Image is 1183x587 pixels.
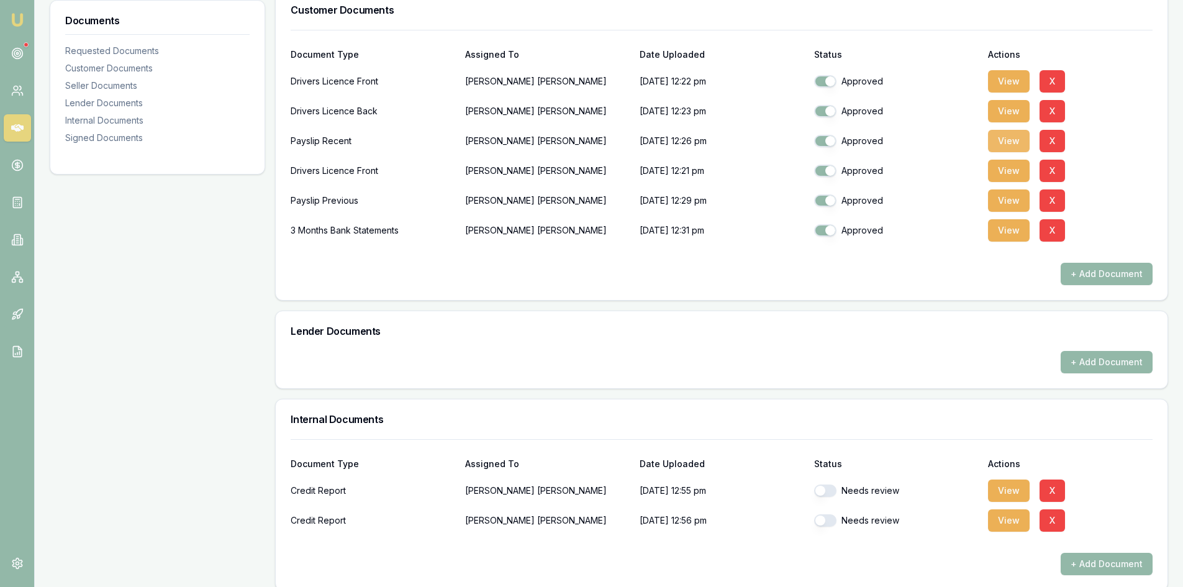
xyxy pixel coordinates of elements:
div: Payslip Recent [291,129,455,153]
div: Date Uploaded [640,460,804,468]
button: X [1040,219,1065,242]
div: Signed Documents [65,132,250,144]
div: Document Type [291,460,455,468]
img: emu-icon-u.png [10,12,25,27]
button: View [988,100,1030,122]
p: [DATE] 12:31 pm [640,218,804,243]
button: View [988,480,1030,502]
p: [PERSON_NAME] [PERSON_NAME] [465,478,630,503]
p: [PERSON_NAME] [PERSON_NAME] [465,158,630,183]
button: X [1040,480,1065,502]
p: [DATE] 12:29 pm [640,188,804,213]
div: Status [814,460,979,468]
p: [DATE] 12:56 pm [640,508,804,533]
button: X [1040,189,1065,212]
div: Seller Documents [65,80,250,92]
div: Approved [814,75,979,88]
button: X [1040,509,1065,532]
h3: Internal Documents [291,414,1153,424]
p: [PERSON_NAME] [PERSON_NAME] [465,99,630,124]
div: Credit Report [291,478,455,503]
button: X [1040,100,1065,122]
div: Approved [814,105,979,117]
button: + Add Document [1061,351,1153,373]
div: Approved [814,224,979,237]
p: [PERSON_NAME] [PERSON_NAME] [465,69,630,94]
div: Lender Documents [65,97,250,109]
button: View [988,70,1030,93]
p: [PERSON_NAME] [PERSON_NAME] [465,218,630,243]
button: View [988,509,1030,532]
h3: Documents [65,16,250,25]
button: + Add Document [1061,263,1153,285]
h3: Customer Documents [291,5,1153,15]
div: Credit Report [291,508,455,533]
div: Approved [814,165,979,177]
div: Payslip Previous [291,188,455,213]
div: Assigned To [465,460,630,468]
p: [DATE] 12:21 pm [640,158,804,183]
button: View [988,189,1030,212]
div: Requested Documents [65,45,250,57]
div: Date Uploaded [640,50,804,59]
div: Document Type [291,50,455,59]
div: Approved [814,194,979,207]
button: View [988,219,1030,242]
div: Customer Documents [65,62,250,75]
p: [PERSON_NAME] [PERSON_NAME] [465,188,630,213]
p: [DATE] 12:55 pm [640,478,804,503]
div: Needs review [814,514,979,527]
h3: Lender Documents [291,326,1153,336]
div: Drivers Licence Front [291,69,455,94]
button: View [988,160,1030,182]
p: [DATE] 12:26 pm [640,129,804,153]
button: + Add Document [1061,553,1153,575]
div: Status [814,50,979,59]
button: X [1040,160,1065,182]
div: Approved [814,135,979,147]
div: Needs review [814,485,979,497]
div: Drivers Licence Front [291,158,455,183]
p: [DATE] 12:22 pm [640,69,804,94]
p: [DATE] 12:23 pm [640,99,804,124]
div: Actions [988,50,1153,59]
div: 3 Months Bank Statements [291,218,455,243]
div: Assigned To [465,50,630,59]
button: X [1040,130,1065,152]
div: Internal Documents [65,114,250,127]
button: X [1040,70,1065,93]
button: View [988,130,1030,152]
div: Drivers Licence Back [291,99,455,124]
p: [PERSON_NAME] [PERSON_NAME] [465,129,630,153]
div: Actions [988,460,1153,468]
p: [PERSON_NAME] [PERSON_NAME] [465,508,630,533]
